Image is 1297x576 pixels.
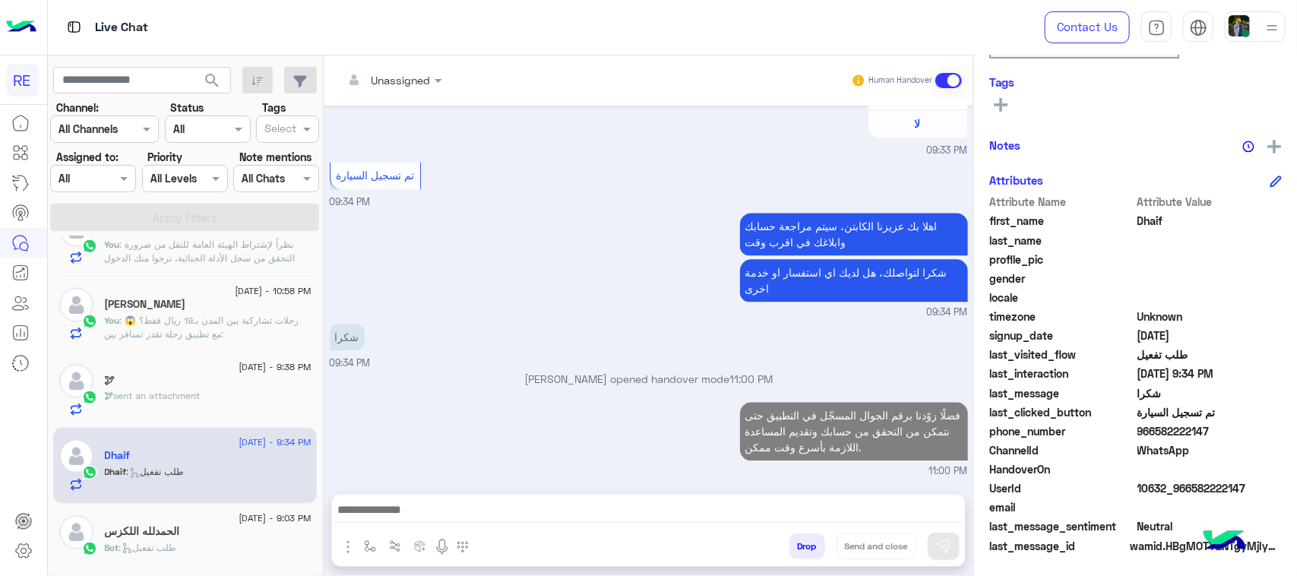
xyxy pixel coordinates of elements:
span: Attribute Value [1137,194,1283,210]
img: profile [1263,18,1282,37]
h6: Notes [989,138,1020,152]
span: تم تسجيل السيارة [336,169,414,182]
button: Apply Filters [50,204,319,231]
img: tab [65,17,84,36]
img: notes [1242,141,1254,153]
span: last_name [989,233,1134,248]
span: 09:34 PM [330,357,371,369]
img: tab [1148,19,1166,36]
img: WhatsApp [82,239,97,254]
span: لا [915,117,921,130]
span: search [203,71,221,90]
span: phone_number [989,423,1134,439]
h5: احمد ابراهيم [105,298,186,311]
span: 2025-08-20T18:34:59.811Z [1137,366,1283,381]
img: defaultAdmin.png [59,515,93,549]
span: [DATE] - 10:58 PM [235,284,311,298]
label: Tags [262,100,286,116]
div: RE [6,64,39,97]
img: WhatsApp [82,541,97,556]
span: signup_date [989,328,1134,343]
span: 🕊 [105,390,114,401]
img: WhatsApp [82,390,97,405]
img: userImage [1229,15,1250,36]
span: Unknown [1137,309,1283,324]
span: null [1137,271,1283,286]
span: 10632_966582222147 [1137,480,1283,496]
span: wamid.HBgMOTY2NTgyMjIyMTQ3FQIAEhggNjg1NDA2MzU2MUZGMzlFQ0EwNjc5RjA3RjI4NkQ2M0EA [1130,538,1282,554]
span: رحلات تشاركية بين المدن بـ19 ريال فقط؟ 😱 مع تطبيق رحلة تقدر تسافر بين: جدة ↔️ مكة جدة ↔️ الطائف ا... [105,315,303,435]
h5: 🕊 [105,374,115,387]
span: [DATE] - 9:03 PM [239,511,311,525]
h5: الحمدلله اللكزس [105,525,180,538]
img: send attachment [339,538,357,556]
img: defaultAdmin.png [59,364,93,398]
span: You [105,315,120,326]
p: [PERSON_NAME] opened handover mode [330,371,968,387]
span: تم تسجيل السيارة [1137,404,1283,420]
img: defaultAdmin.png [59,288,93,322]
span: : طلب تفعيل [119,542,177,553]
span: 09:33 PM [927,144,968,158]
img: send voice note [433,538,451,556]
img: Trigger scenario [389,540,401,552]
span: first_name [989,213,1134,229]
p: 20/8/2025, 11:00 PM [740,402,968,460]
span: شكرا [1137,385,1283,401]
span: [DATE] - 9:38 PM [239,360,311,374]
button: Send and close [837,533,916,559]
span: 2025-08-20T18:33:13.959Z [1137,328,1283,343]
span: You [105,239,120,250]
span: last_message_id [989,538,1127,554]
p: 20/8/2025, 9:34 PM [740,259,968,302]
img: Logo [6,11,36,43]
span: Dhaif [1137,213,1283,229]
span: نظراً لإشتراط الهيئة العامة للنقل من ضرورة التحقق من سجل الأدلة الجنائية، نرجوا منك الدخول على حس... [105,239,296,291]
img: tab [1190,19,1207,36]
span: last_clicked_button [989,404,1134,420]
label: Note mentions [239,149,312,165]
small: Human Handover [868,74,932,87]
label: Assigned to: [56,149,119,165]
h6: Attributes [989,173,1043,187]
span: 09:34 PM [330,196,371,207]
span: 966582222147 [1137,423,1283,439]
span: last_interaction [989,366,1134,381]
img: hulul-logo.png [1198,515,1251,568]
span: sent an attachment [114,390,201,401]
span: gender [989,271,1134,286]
label: Channel: [56,100,99,116]
img: select flow [364,540,376,552]
button: create order [408,533,433,559]
span: timezone [989,309,1134,324]
div: Select [262,120,296,140]
span: last_visited_flow [989,347,1134,362]
button: select flow [358,533,383,559]
a: tab [1141,11,1172,43]
span: profile_pic [989,252,1134,267]
button: Drop [789,533,825,559]
img: send message [936,539,951,554]
span: 2 [1137,442,1283,458]
span: last_message [989,385,1134,401]
img: add [1267,140,1281,153]
p: 20/8/2025, 9:34 PM [740,213,968,255]
span: UserId [989,480,1134,496]
img: WhatsApp [82,465,97,480]
h5: Dhaif [105,449,131,462]
span: last_message_sentiment [989,518,1134,534]
img: WhatsApp [82,314,97,329]
span: 0 [1137,518,1283,534]
span: email [989,499,1134,515]
span: طلب تفعيل [1137,347,1283,362]
span: HandoverOn [989,461,1134,477]
span: : طلب تفعيل [127,466,185,477]
span: ChannelId [989,442,1134,458]
p: Live Chat [95,17,148,38]
span: Attribute Name [989,194,1134,210]
span: null [1137,290,1283,305]
span: null [1137,461,1283,477]
span: 11:00 PM [729,372,773,385]
label: Priority [147,149,182,165]
label: Status [170,100,204,116]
